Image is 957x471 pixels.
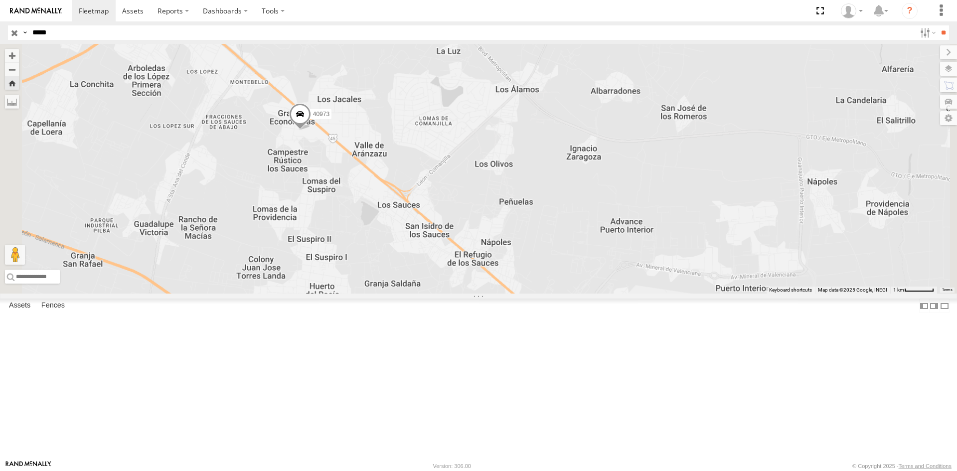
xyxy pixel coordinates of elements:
label: Dock Summary Table to the Left [919,299,929,313]
button: Keyboard shortcuts [769,287,812,294]
a: Terms and Conditions [899,463,952,469]
div: Version: 306.00 [433,463,471,469]
button: Zoom Home [5,76,19,90]
span: 40973 [313,111,329,118]
a: Terms (opens in new tab) [942,288,953,292]
label: Assets [4,299,35,313]
label: Hide Summary Table [940,299,950,313]
button: Zoom in [5,49,19,62]
label: Dock Summary Table to the Right [929,299,939,313]
label: Fences [36,299,70,313]
label: Measure [5,95,19,109]
button: Drag Pegman onto the map to open Street View [5,245,25,265]
img: rand-logo.svg [10,7,62,14]
button: Zoom out [5,62,19,76]
div: © Copyright 2025 - [852,463,952,469]
button: Map Scale: 1 km per 56 pixels [890,287,937,294]
label: Map Settings [940,111,957,125]
i: ? [902,3,918,19]
a: Visit our Website [5,461,51,471]
span: 1 km [893,287,904,293]
label: Search Filter Options [916,25,938,40]
span: Map data ©2025 Google, INEGI [818,287,887,293]
label: Search Query [21,25,29,40]
div: Juan Oropeza [837,3,866,18]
